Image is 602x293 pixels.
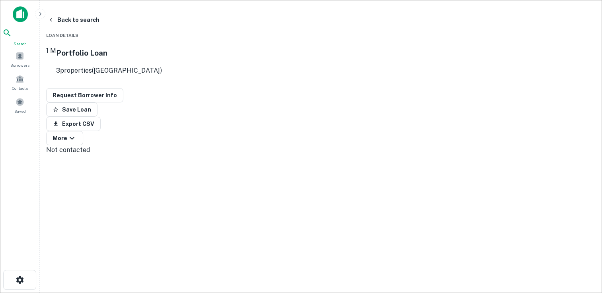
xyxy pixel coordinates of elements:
a: Contacts [2,71,37,93]
h3: Portfolio Loan [56,47,162,58]
span: Search [2,40,37,47]
span: Saved [14,108,26,114]
img: capitalize-icon.png [13,6,28,22]
button: More [46,131,83,145]
a: Borrowers [2,48,37,70]
button: Back to search [45,13,103,27]
span: Contacts [12,85,28,91]
span: Loan Details [46,33,78,38]
div: Not contacted [46,145,596,155]
iframe: Chat Widget [562,229,602,268]
button: Export CSV [46,117,101,131]
p: 1 M [46,46,56,56]
button: Save Loan [46,102,97,117]
a: Search [2,28,37,47]
span: Borrowers [10,62,29,68]
button: Request Borrower Info [46,88,123,102]
a: Saved [2,94,37,116]
p: 3 properties ([GEOGRAPHIC_DATA]) [56,66,162,75]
